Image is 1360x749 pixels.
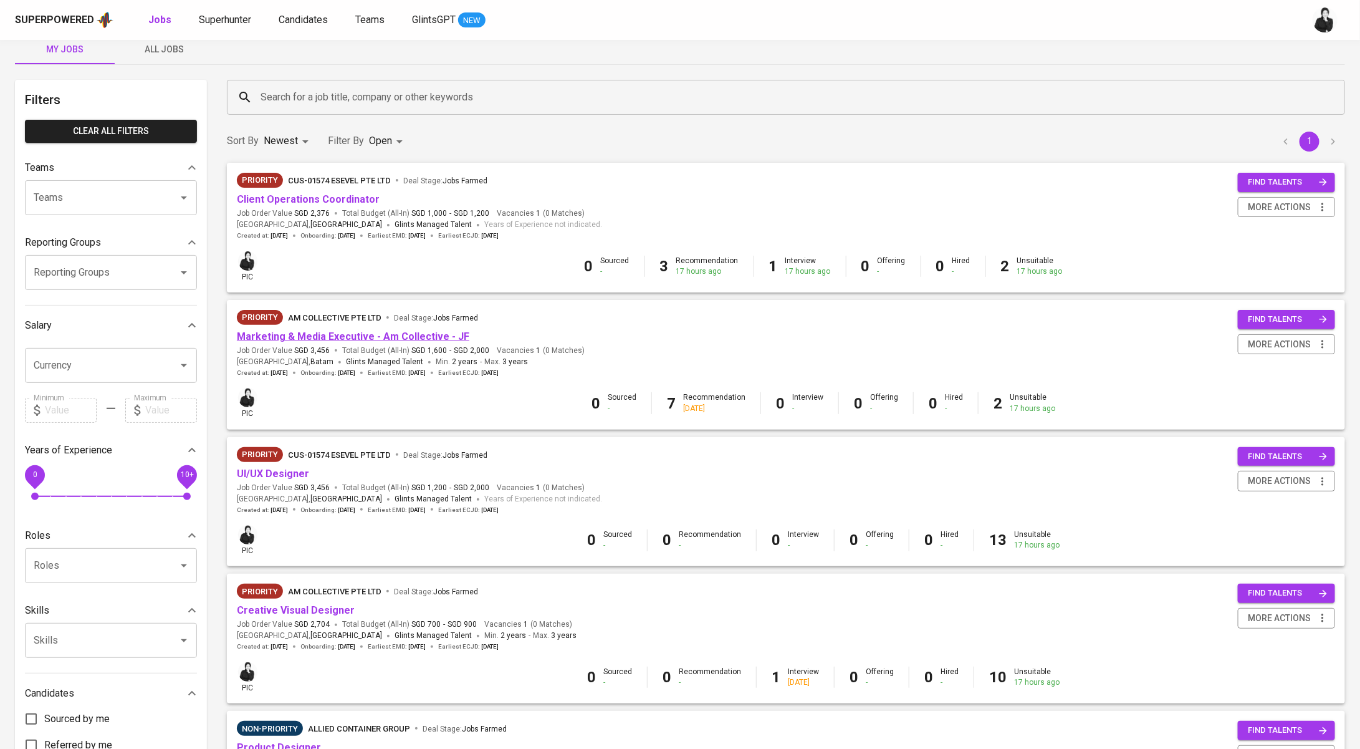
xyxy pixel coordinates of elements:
span: [DATE] [271,231,288,240]
span: Total Budget (All-In) [342,619,477,630]
span: 3 years [502,357,528,366]
div: - [941,540,959,551]
span: Onboarding : [300,369,355,377]
div: Sourced [601,256,630,277]
span: find talents [1248,312,1328,327]
span: CUS-01574 Esevel Pte Ltd [288,176,391,185]
span: 1 [522,619,528,630]
span: find talents [1248,723,1328,738]
span: SGD 700 [411,619,441,630]
span: SGD 3,456 [294,483,330,493]
span: Priority [237,448,283,461]
p: Roles [25,528,50,543]
div: - [608,403,636,414]
span: Deal Stage : [423,725,507,733]
div: Unsuitable [1014,667,1060,688]
span: Job Order Value [237,619,330,630]
div: [DATE] [788,677,819,688]
span: GlintsGPT [412,14,456,26]
p: Years of Experience [25,443,112,458]
div: Offering [866,529,894,551]
div: - [603,677,632,688]
div: Interview [788,529,819,551]
b: 0 [924,531,933,549]
span: - [449,346,451,356]
div: Teams [25,155,197,180]
div: pic [237,661,259,693]
span: Earliest ECJD : [438,506,499,515]
img: app logo [97,11,113,29]
span: Earliest EMD : [368,642,426,651]
span: find talents [1248,175,1328,190]
span: Earliest EMD : [368,506,426,515]
span: SGD 1,000 [411,208,447,219]
div: Pending Client’s Feedback [237,721,303,736]
b: 1 [772,669,780,686]
button: more actions [1238,608,1335,629]
span: Jobs Farmed [433,314,478,322]
span: [GEOGRAPHIC_DATA] [310,219,382,231]
div: pic [237,250,259,283]
img: medwi@glints.com [238,251,257,271]
span: NEW [458,14,486,27]
span: Deal Stage : [403,451,487,460]
span: find talents [1248,586,1328,601]
div: Sourced [608,392,636,413]
span: find talents [1248,450,1328,464]
span: Years of Experience not indicated. [484,493,602,506]
img: medwi@glints.com [238,662,257,682]
h6: Filters [25,90,197,110]
button: find talents [1238,310,1335,329]
p: Sort By [227,133,259,148]
img: medwi@glints.com [238,388,257,407]
span: [DATE] [408,506,426,515]
span: [DATE] [271,642,288,651]
input: Value [45,398,97,423]
span: Jobs Farmed [462,725,507,733]
div: Sourced [603,667,632,688]
span: more actions [1248,473,1311,489]
span: 1 [534,346,540,356]
a: UI/UX Designer [237,468,309,480]
span: Earliest ECJD : [438,231,499,240]
span: Glints Managed Talent [346,357,423,366]
span: Min. [436,357,477,366]
p: Skills [25,603,49,618]
button: more actions [1238,334,1335,355]
span: 2 years [452,357,477,366]
p: Filter By [328,133,364,148]
div: New Job received from Demand Team [237,173,283,188]
div: - [941,677,959,688]
b: 7 [667,395,676,412]
span: [DATE] [481,369,499,377]
div: New Job received from Demand Team [237,584,283,599]
span: [GEOGRAPHIC_DATA] , [237,630,382,642]
b: 2 [1001,258,1010,275]
a: Candidates [279,12,330,28]
span: 10+ [180,470,193,479]
span: Total Budget (All-In) [342,346,489,356]
div: Hired [941,529,959,551]
b: 0 [587,669,596,686]
a: Jobs [148,12,174,28]
span: [GEOGRAPHIC_DATA] , [237,219,382,231]
span: Candidates [279,14,328,26]
div: - [952,266,970,277]
span: more actions [1248,337,1311,352]
span: Earliest ECJD : [438,642,499,651]
b: 0 [772,531,780,549]
button: find talents [1238,584,1335,603]
div: New Job received from Demand Team [237,447,283,462]
span: Glints Managed Talent [395,495,472,503]
span: Vacancies ( 0 Matches ) [497,208,585,219]
span: Onboarding : [300,642,355,651]
div: - [792,403,823,414]
b: Jobs [148,14,171,26]
span: - [480,356,482,369]
div: Superpowered [15,13,94,27]
span: Earliest EMD : [368,231,426,240]
div: Hired [952,256,970,277]
b: 0 [663,669,671,686]
div: Hired [945,392,963,413]
span: Teams [355,14,385,26]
